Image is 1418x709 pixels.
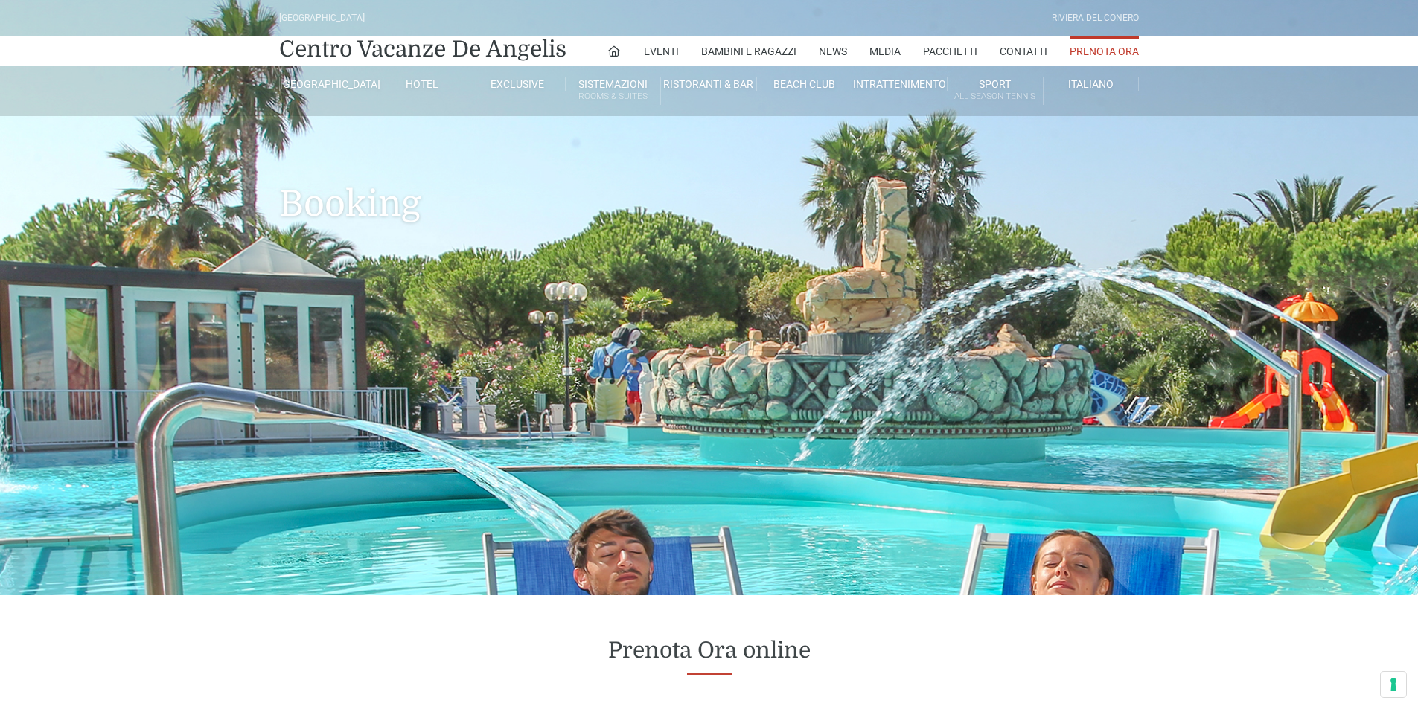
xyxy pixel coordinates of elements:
a: Prenota Ora [1070,36,1139,66]
a: Ristoranti & Bar [661,77,756,91]
a: Centro Vacanze De Angelis [279,34,566,64]
a: News [819,36,847,66]
a: Hotel [374,77,470,91]
a: Pacchetti [923,36,977,66]
h1: Booking [279,116,1139,247]
a: SportAll Season Tennis [948,77,1043,105]
small: All Season Tennis [948,89,1042,103]
h2: Prenota Ora online [279,637,1139,664]
a: Eventi [644,36,679,66]
a: SistemazioniRooms & Suites [566,77,661,105]
small: Rooms & Suites [566,89,660,103]
div: [GEOGRAPHIC_DATA] [279,11,365,25]
a: Exclusive [470,77,566,91]
a: Bambini e Ragazzi [701,36,796,66]
a: Italiano [1044,77,1139,91]
span: Italiano [1068,78,1114,90]
button: Le tue preferenze relative al consenso per le tecnologie di tracciamento [1381,672,1406,697]
a: Media [869,36,901,66]
a: [GEOGRAPHIC_DATA] [279,77,374,91]
a: Beach Club [757,77,852,91]
div: Riviera Del Conero [1052,11,1139,25]
a: Intrattenimento [852,77,948,91]
a: Contatti [1000,36,1047,66]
